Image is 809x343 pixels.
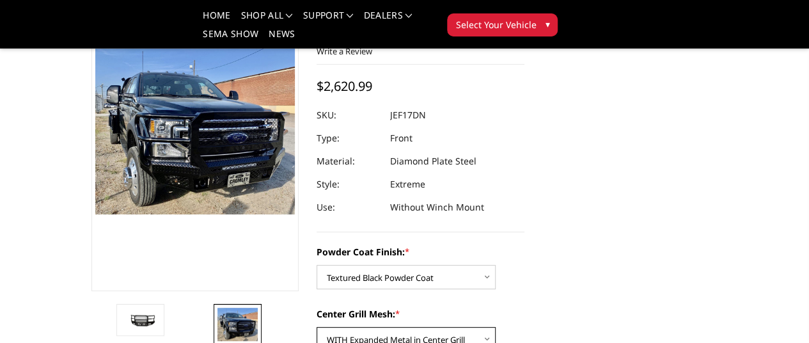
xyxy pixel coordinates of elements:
[390,104,426,127] dd: JEF17DN
[390,173,425,196] dd: Extreme
[317,150,381,173] dt: Material:
[317,77,372,95] span: $2,620.99
[317,104,381,127] dt: SKU:
[447,13,558,36] button: Select Your Vehicle
[390,127,412,150] dd: Front
[203,11,230,29] a: Home
[269,29,295,48] a: News
[455,18,536,31] span: Select Your Vehicle
[545,17,549,31] span: ▾
[317,307,524,321] label: Center Grill Mesh:
[364,11,412,29] a: Dealers
[745,282,809,343] iframe: Chat Widget
[317,196,381,219] dt: Use:
[241,11,293,29] a: shop all
[317,245,524,259] label: Powder Coat Finish:
[217,308,258,341] img: 2017-2022 Ford F450-550 - FT Series - Extreme Front Bumper
[120,310,161,330] img: 2017-2022 Ford F450-550 - FT Series - Extreme Front Bumper
[317,127,381,150] dt: Type:
[317,45,372,57] a: Write a Review
[390,150,476,173] dd: Diamond Plate Steel
[203,29,258,48] a: SEMA Show
[303,11,354,29] a: Support
[317,173,381,196] dt: Style:
[390,196,484,219] dd: Without Winch Mount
